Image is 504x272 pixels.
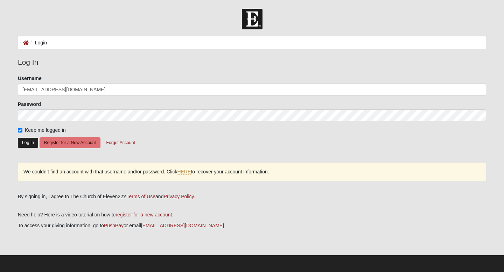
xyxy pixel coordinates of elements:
[18,101,41,108] label: Password
[115,212,172,217] a: register for a new account
[25,127,66,133] span: Keep me logged in
[127,194,155,199] a: Terms of Use
[18,128,22,133] input: Keep me logged in
[104,223,124,228] a: PushPay
[18,193,486,200] div: By signing in, I agree to The Church of Eleven22's and .
[102,137,140,148] button: Forgot Account
[141,223,224,228] a: [EMAIL_ADDRESS][DOMAIN_NAME]
[18,57,486,68] legend: Log In
[177,169,191,175] a: HERE
[242,9,262,29] img: Church of Eleven22 Logo
[18,138,38,148] button: Log In
[18,163,486,181] div: We couldn’t find an account with that username and/or password. Click to recover your account inf...
[29,39,47,46] li: Login
[163,194,194,199] a: Privacy Policy
[18,222,486,229] p: To access your giving information, go to or email
[40,137,100,148] button: Register for a New Account
[18,211,486,219] p: Need help? Here is a video tutorial on how to .
[18,75,42,82] label: Username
